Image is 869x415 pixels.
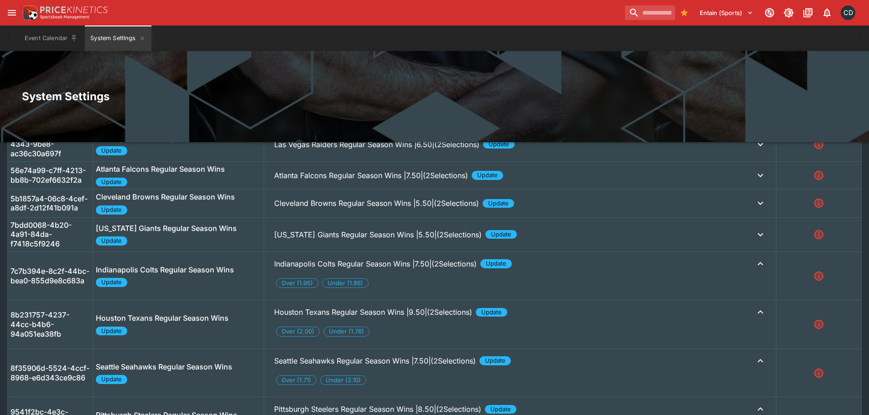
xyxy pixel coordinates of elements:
span: Update [480,259,512,268]
button: Atlanta Falcons Regular Season Wins |7.50|(2Selections) Update [267,166,773,184]
p: [US_STATE] Giants Regular Season Wins |5.50|(2Selections) [274,229,482,240]
span: Update [96,146,127,155]
span: Over (2.00) [276,327,319,336]
button: [US_STATE] Giants Regular Season Wins |5.50|(2Selections) Update [267,225,773,244]
h6: 7bdd0068-4b20-4a91-84da-f7418c5f9246 [10,220,90,249]
button: Notifications [819,5,835,21]
p: Pittsburgh Steelers Regular Season Wins |8.50|(2Selections) [274,404,481,415]
h6: 7c7b394e-8c2f-44bc-bea0-855d9e8c683a [10,266,90,286]
h6: Houston Texans Regular Season Wins [96,313,229,323]
p: Las Vegas Raiders Regular Season Wins |6.50|(2Selections) [274,139,479,150]
h6: Indianapolis Colts Regular Season Wins [96,265,234,275]
h2: System Settings [22,89,847,103]
p: Cleveland Browns Regular Season Wins |5.50|(2Selections) [274,198,479,209]
h6: 56e74a99-c7ff-4213-bb8b-702ef6632f2a [10,166,90,185]
button: Event Calendar [19,26,83,51]
span: Update [483,140,515,149]
div: Cameron Duffy [841,5,855,20]
p: Indianapolis Colts Regular Season Wins |7.50|(2Selections) [274,258,477,269]
button: Houston Texans Regular Season Wins |9.50|(2Selections) Update [267,303,773,321]
span: Under (1.76) [324,327,369,336]
button: Bookmarks [677,5,692,20]
button: Cleveland Browns Regular Season Wins |5.50|(2Selections) Update [267,194,773,212]
button: Cameron Duffy [838,3,858,23]
h6: [US_STATE] Giants Regular Season Wins [96,224,237,233]
span: Update [476,308,507,317]
button: Las Vegas Raiders Regular Season Wins |6.50|(2Selections) Update [267,135,773,154]
img: Sportsbook Management [40,15,89,19]
h6: Atlanta Falcons Regular Season Wins [96,164,225,174]
span: Update [485,230,517,239]
span: Under (1.86) [323,279,368,288]
button: Connected to PK [761,5,778,21]
h6: 8f35906d-5524-4ccf-8968-e6d343ce9c86 [10,364,90,383]
button: open drawer [4,5,20,21]
span: Update [96,205,127,215]
span: Update [96,236,127,246]
span: Update [96,327,127,336]
p: Houston Texans Regular Season Wins |9.50|(2Selections) [274,307,472,318]
h6: 45f48dd3-daed-4343-9be8-ac36c30a697f [10,130,90,159]
button: Toggle light/dark mode [781,5,797,21]
span: Update [96,375,127,384]
span: Over (1.95) [276,279,318,288]
span: Update [96,178,127,187]
span: Update [96,278,127,287]
span: Update [483,199,514,208]
span: Update [485,405,516,414]
button: Documentation [800,5,816,21]
button: Select Tenant [694,5,759,20]
h6: Seattle Seahawks Regular Season Wins [96,362,232,372]
p: Seattle Seahawks Regular Season Wins |7.50|(2Selections) [274,355,476,366]
button: Seattle Seahawks Regular Season Wins |7.50|(2Selections) Update [267,352,773,370]
button: Indianapolis Colts Regular Season Wins |7.50|(2Selections) Update [267,255,773,273]
span: Update [479,356,511,365]
h6: 8b231757-4237-44cc-b4b6-94a051ea38fb [10,310,90,338]
input: search [625,5,675,20]
span: Update [472,171,503,180]
img: PriceKinetics Logo [20,4,38,22]
img: PriceKinetics [40,6,108,13]
h6: 5b1857a4-06c8-4cef-a8df-2d12f41b091a [10,194,90,213]
span: Under (2.10) [321,376,366,385]
span: Over (1.71) [276,376,316,385]
h6: Cleveland Browns Regular Season Wins [96,192,235,202]
p: Atlanta Falcons Regular Season Wins |7.50|(2Selections) [274,170,468,181]
button: System Settings [85,26,151,51]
